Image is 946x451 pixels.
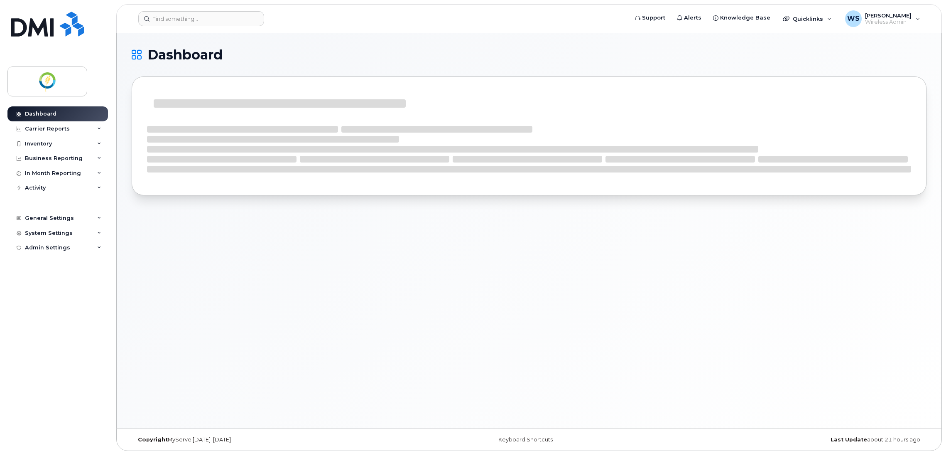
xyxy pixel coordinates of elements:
[662,436,926,443] div: about 21 hours ago
[132,436,397,443] div: MyServe [DATE]–[DATE]
[138,436,168,443] strong: Copyright
[498,436,553,443] a: Keyboard Shortcuts
[831,436,867,443] strong: Last Update
[147,49,223,61] span: Dashboard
